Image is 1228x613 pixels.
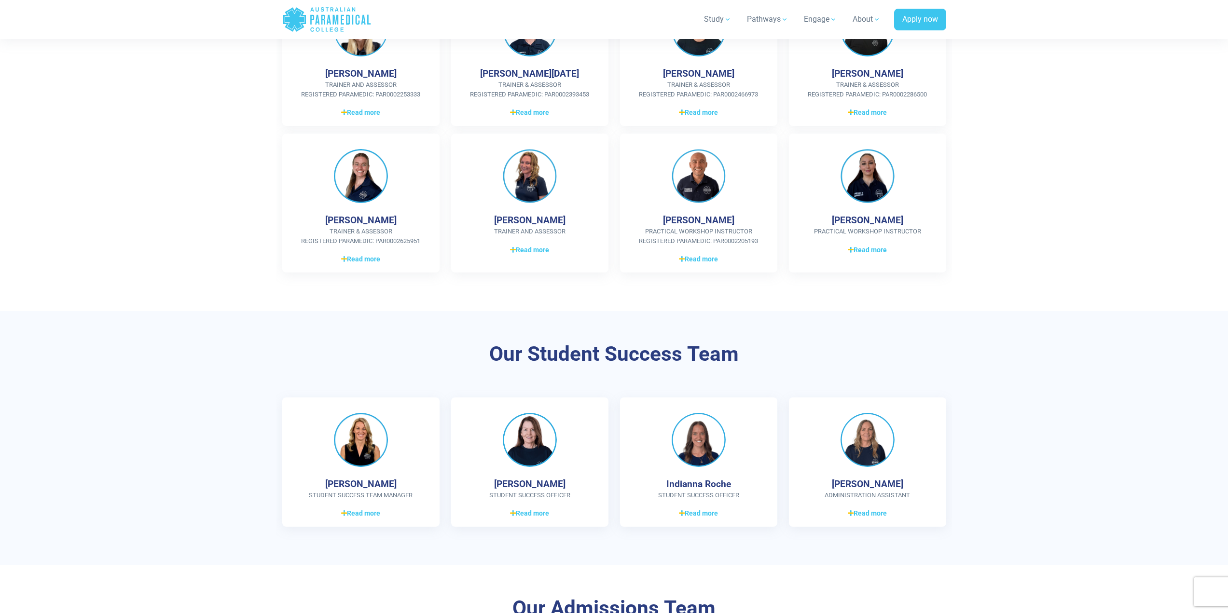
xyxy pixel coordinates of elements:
h4: [PERSON_NAME] [663,215,734,226]
h4: [PERSON_NAME] [832,478,903,490]
a: About [847,6,886,33]
h4: [PERSON_NAME] [494,215,566,226]
img: Marianne Paterson [841,413,895,467]
a: Engage [798,6,843,33]
span: Read more [848,245,887,255]
img: Rachelle Elliott [841,149,895,203]
img: Jennifer Prendergast [334,149,388,203]
h4: [PERSON_NAME] [832,68,903,79]
span: Student Success Team Manager [298,490,424,500]
span: Read more [341,254,380,264]
a: Read more [635,107,762,118]
a: Read more [298,107,424,118]
a: Read more [804,507,931,519]
img: Jolanta Kfoury [503,149,557,203]
span: Trainer & Assessor Registered Paramedic: PAR0002286500 [804,80,931,99]
img: Indianna Roche [672,413,726,467]
a: Read more [635,507,762,519]
a: Read more [804,244,931,256]
img: Jackie McCudden [334,413,388,467]
span: Read more [848,108,887,118]
span: Practical Workshop Instructor [804,227,931,236]
a: Australian Paramedical College [282,4,372,35]
span: Read more [510,108,549,118]
span: Read more [341,108,380,118]
span: Practical Workshop Instructor Registered Paramedic: PAR0002205193 [635,227,762,245]
h3: Our Student Success Team [332,342,897,367]
a: Read more [298,507,424,519]
span: Read more [679,254,718,264]
span: Trainer and Assessor Registered Paramedic: PAR0002253333 [298,80,424,99]
h4: [PERSON_NAME] [494,478,566,490]
img: Leonard Price [672,149,726,203]
h4: [PERSON_NAME] [325,68,397,79]
a: Study [698,6,737,33]
a: Read more [298,253,424,265]
a: Pathways [741,6,794,33]
h4: [PERSON_NAME] [325,215,397,226]
h4: [PERSON_NAME] [832,215,903,226]
span: Administration Assistant [804,490,931,500]
span: Read more [848,508,887,518]
span: Read more [510,245,549,255]
img: Kym Rudnick [503,413,557,467]
a: Read more [804,107,931,118]
span: Read more [341,508,380,518]
span: Trainer & Assessor Registered Paramedic: PAR0002466973 [635,80,762,99]
h4: [PERSON_NAME][DATE] [480,68,579,79]
h4: [PERSON_NAME] [325,478,397,490]
h4: Indianna Roche [666,478,731,490]
span: Trainer and Assessor [467,227,593,236]
a: Read more [467,244,593,256]
span: Trainer & Assessor Registered Paramedic: PAR0002393453 [467,80,593,99]
span: Read more [510,508,549,518]
a: Read more [467,107,593,118]
span: Read more [679,508,718,518]
a: Read more [635,253,762,265]
span: Student Success Officer [467,490,593,500]
span: Read more [679,108,718,118]
span: Student Success Officer [635,490,762,500]
h4: [PERSON_NAME] [663,68,734,79]
a: Read more [467,507,593,519]
span: Trainer & Assessor Registered Paramedic: PAR0002625951 [298,227,424,245]
a: Apply now [894,9,946,31]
